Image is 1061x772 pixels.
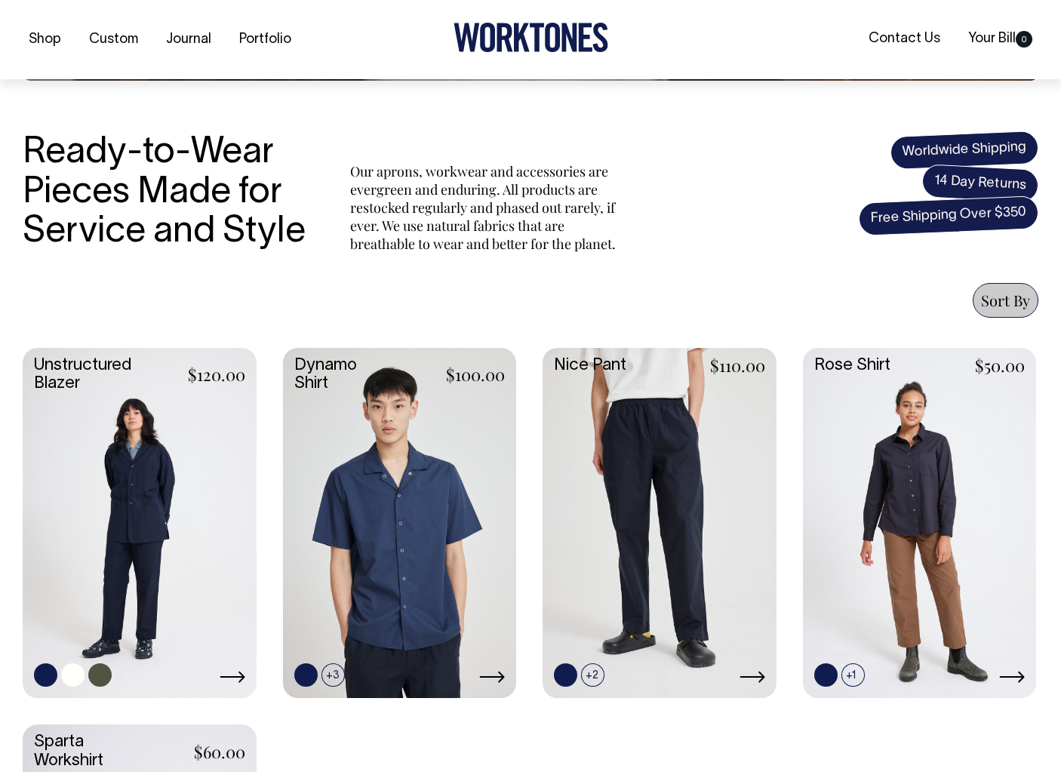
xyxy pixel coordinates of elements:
p: Our aprons, workwear and accessories are evergreen and enduring. All products are restocked regul... [350,162,622,253]
span: 14 Day Returns [921,164,1039,203]
span: +3 [321,663,345,687]
span: Free Shipping Over $350 [858,195,1039,236]
span: Sort By [981,290,1030,310]
a: Journal [160,27,217,52]
a: Shop [23,27,67,52]
a: Custom [83,27,144,52]
a: Contact Us [863,26,946,51]
h3: Ready-to-Wear Pieces Made for Service and Style [23,134,317,253]
a: Portfolio [233,27,297,52]
span: Worldwide Shipping [890,131,1039,170]
a: Your Bill0 [962,26,1038,51]
span: +1 [841,663,865,687]
span: +2 [581,663,604,687]
span: 0 [1016,31,1032,48]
